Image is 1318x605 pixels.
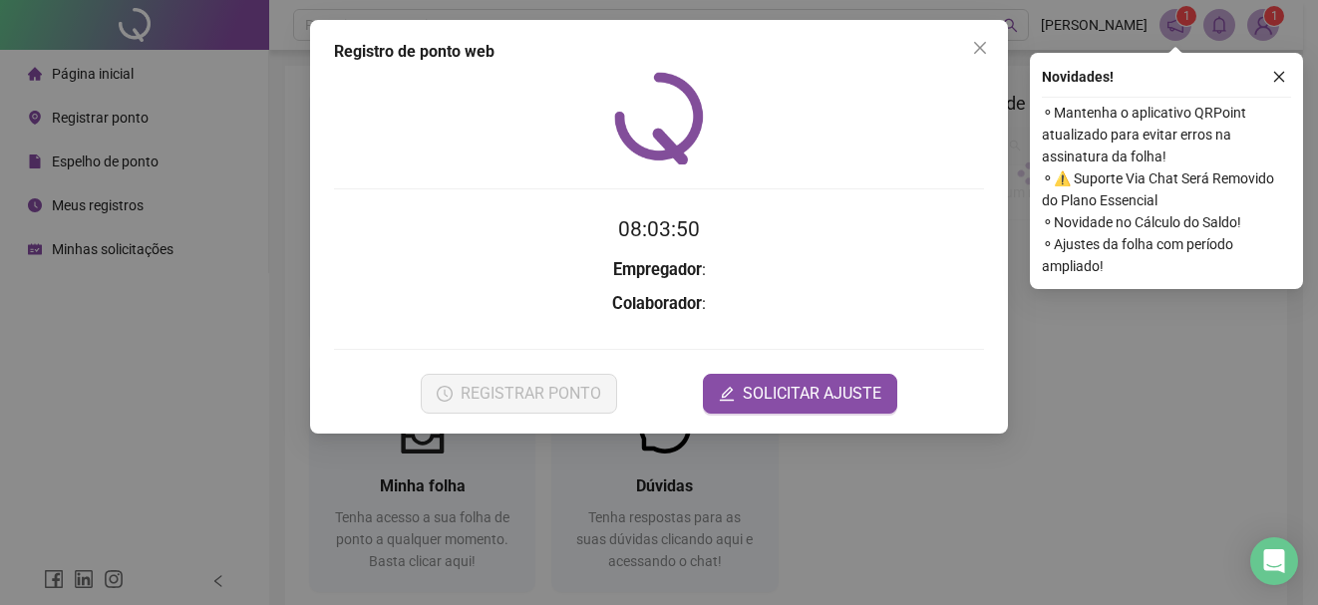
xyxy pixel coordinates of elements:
span: SOLICITAR AJUSTE [743,382,881,406]
span: close [1272,70,1286,84]
span: Novidades ! [1042,66,1114,88]
h3: : [334,257,984,283]
span: ⚬ ⚠️ Suporte Via Chat Será Removido do Plano Essencial [1042,167,1291,211]
span: ⚬ Novidade no Cálculo do Saldo! [1042,211,1291,233]
img: QRPoint [614,72,704,164]
strong: Colaborador [612,294,702,313]
h3: : [334,291,984,317]
span: ⚬ Ajustes da folha com período ampliado! [1042,233,1291,277]
div: Open Intercom Messenger [1250,537,1298,585]
button: editSOLICITAR AJUSTE [703,374,897,414]
span: ⚬ Mantenha o aplicativo QRPoint atualizado para evitar erros na assinatura da folha! [1042,102,1291,167]
span: edit [719,386,735,402]
span: close [972,40,988,56]
div: Registro de ponto web [334,40,984,64]
button: Close [964,32,996,64]
time: 08:03:50 [618,217,700,241]
strong: Empregador [613,260,702,279]
button: REGISTRAR PONTO [421,374,617,414]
